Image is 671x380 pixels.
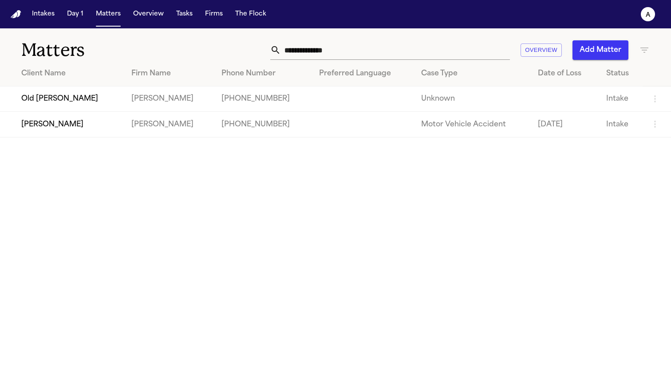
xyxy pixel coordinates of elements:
[124,112,214,137] td: [PERSON_NAME]
[538,68,592,79] div: Date of Loss
[21,68,117,79] div: Client Name
[124,86,214,112] td: [PERSON_NAME]
[214,86,312,112] td: [PHONE_NUMBER]
[414,112,531,137] td: Motor Vehicle Accident
[521,43,562,57] button: Overview
[28,6,58,22] button: Intakes
[131,68,207,79] div: Firm Name
[421,68,524,79] div: Case Type
[319,68,407,79] div: Preferred Language
[232,6,270,22] button: The Flock
[201,6,226,22] button: Firms
[63,6,87,22] button: Day 1
[606,68,635,79] div: Status
[572,40,628,60] button: Add Matter
[214,112,312,137] td: [PHONE_NUMBER]
[11,10,21,19] a: Home
[599,112,643,137] td: Intake
[414,86,531,112] td: Unknown
[130,6,167,22] button: Overview
[531,112,599,137] td: [DATE]
[599,86,643,112] td: Intake
[21,39,197,61] h1: Matters
[221,68,305,79] div: Phone Number
[11,10,21,19] img: Finch Logo
[92,6,124,22] button: Matters
[173,6,196,22] button: Tasks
